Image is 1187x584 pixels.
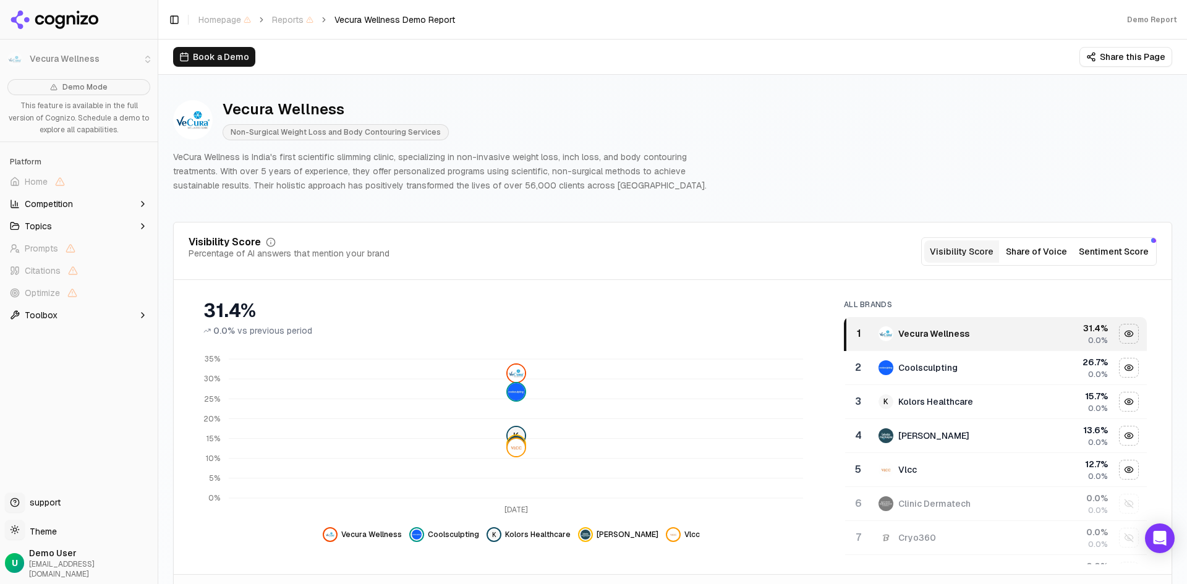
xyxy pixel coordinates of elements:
span: 0.0% [1088,404,1108,413]
div: Vecura Wellness [898,328,969,340]
div: Cryo360 [898,531,936,544]
button: Visibility Score [924,240,999,263]
tspan: 35% [205,355,220,365]
tspan: 20% [203,414,220,424]
button: Hide labelle data [1119,426,1139,446]
div: Percentage of AI answers that mention your brand [189,247,389,260]
button: Hide kolors healthcare data [1119,392,1139,412]
div: Open Intercom Messenger [1145,523,1175,553]
button: Hide vlcc data [666,527,700,542]
nav: breadcrumb [198,14,455,26]
span: support [25,496,61,509]
div: 31.4% [203,300,819,322]
tspan: 0% [208,494,220,504]
tr: 1vecura wellnessVecura Wellness31.4%0.0%Hide vecura wellness data [845,317,1147,351]
div: 0.0 % [1029,492,1108,504]
span: Home [25,176,48,188]
div: 12.7 % [1029,458,1108,470]
img: cryo360 [879,530,893,545]
tspan: 25% [204,394,220,404]
button: Topics [5,216,153,236]
tr: 3KKolors Healthcare15.7%0.0%Hide kolors healthcare data [845,385,1147,419]
tspan: 10% [206,454,220,463]
span: Topics [25,220,52,232]
button: Hide kolors healthcare data [487,527,571,542]
span: K [489,530,499,540]
div: 1 [851,326,866,341]
button: Hide coolsculpting data [409,527,479,542]
tspan: 5% [209,473,220,483]
img: vlcc [668,530,678,540]
button: Hide coolsculpting data [1119,358,1139,378]
div: 15.7 % [1029,390,1108,402]
button: Show cryo360 data [1119,528,1139,548]
button: Hide vecura wellness data [1119,324,1139,344]
div: 0.0 % [1029,560,1108,572]
span: Coolsculpting [428,530,479,540]
button: Sentiment Score [1074,240,1154,263]
span: U [12,557,18,569]
img: vecura wellness [325,530,335,540]
div: 6 [850,496,866,511]
div: [PERSON_NAME] [898,430,969,442]
span: [EMAIL_ADDRESS][DOMAIN_NAME] [29,559,153,579]
button: Hide vecura wellness data [323,527,402,542]
img: coolsculpting [412,530,422,540]
div: 0.0 % [1029,526,1108,538]
div: 5 [850,462,866,477]
span: [PERSON_NAME] [597,530,658,540]
tr: 4labelle[PERSON_NAME]13.6%0.0%Hide labelle data [845,419,1147,453]
div: 4 [850,428,866,443]
span: K [879,394,893,409]
span: Vecura Wellness [341,530,402,540]
span: Demo User [29,547,153,559]
tr: 7cryo360Cryo3600.0%0.0%Show cryo360 data [845,521,1147,555]
img: coolsculpting [508,384,525,401]
img: coolsculpting [879,360,893,375]
div: Coolsculpting [898,362,958,374]
img: labelle [508,436,525,453]
span: K [508,427,525,444]
div: Demo Report [1127,15,1177,25]
div: 13.6 % [1029,424,1108,436]
div: 31.4 % [1029,322,1108,334]
div: 3 [850,394,866,409]
tr: 6clinic dermatechClinic Dermatech0.0%0.0%Show clinic dermatech data [845,487,1147,521]
p: VeCura Wellness is India's first scientific slimming clinic, specializing in non-invasive weight ... [173,150,727,192]
span: Optimize [25,287,60,299]
span: Reports [272,14,313,26]
div: Kolors Healthcare [898,396,973,408]
span: 0.0% [1088,438,1108,447]
span: Demo Mode [62,82,108,92]
button: Hide vlcc data [1119,460,1139,480]
div: Vlcc [898,463,917,476]
span: 0.0% [213,324,235,337]
div: 7 [850,530,866,545]
div: Vecura Wellness [223,99,449,119]
button: Toolbox [5,305,153,325]
span: 0.0% [1088,472,1108,481]
div: Clinic Dermatech [898,497,971,510]
div: All Brands [844,300,1147,310]
tr: 5vlccVlcc12.7%0.0%Hide vlcc data [845,453,1147,487]
img: clinic dermatech [879,496,893,511]
tspan: [DATE] [504,505,528,515]
span: Theme [25,526,57,537]
span: Vecura Wellness Demo Report [334,14,455,26]
span: Non-Surgical Weight Loss and Body Contouring Services [223,124,449,140]
span: Homepage [198,14,251,26]
img: labelle [581,530,590,540]
img: vlcc [508,439,525,457]
span: 0.0% [1088,370,1108,379]
span: Vlcc [684,530,700,540]
tr: 2coolsculptingCoolsculpting26.7%0.0%Hide coolsculpting data [845,351,1147,385]
button: Show clinic dermatech data [1119,494,1139,514]
span: vs previous period [237,324,312,337]
span: 0.0% [1088,540,1108,549]
span: Toolbox [25,309,57,321]
button: Show cryotherapy data [1119,562,1139,582]
img: vecura wellness [879,326,893,341]
span: Kolors Healthcare [505,530,571,540]
div: Platform [5,152,153,172]
button: Book a Demo [173,47,255,67]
